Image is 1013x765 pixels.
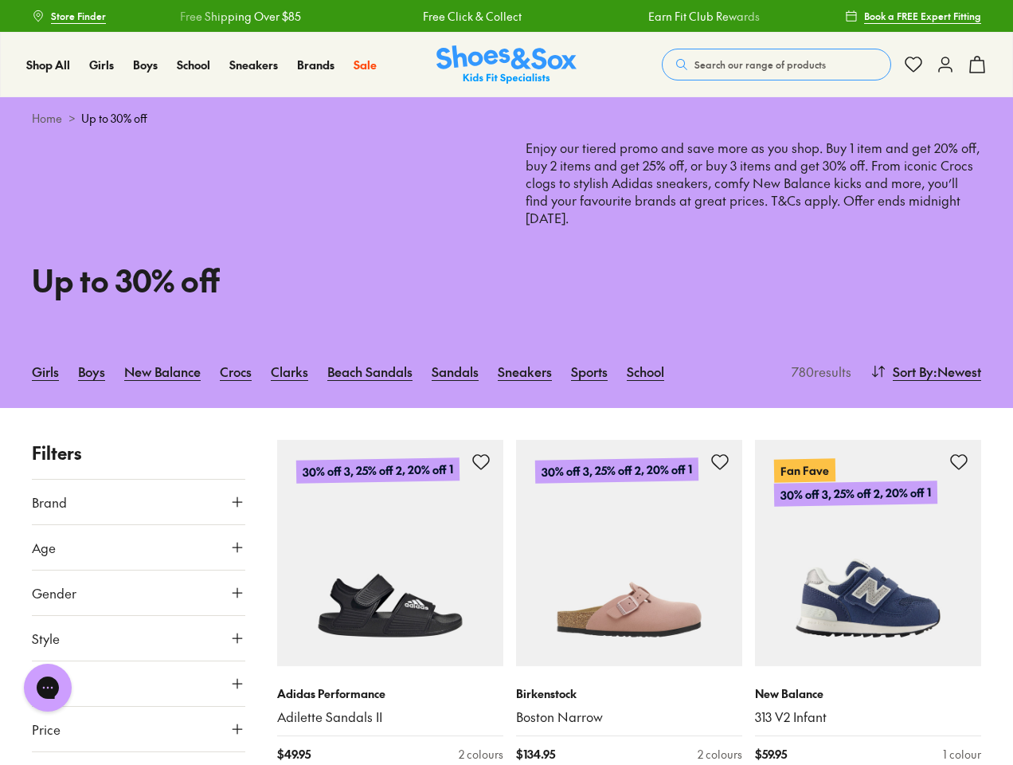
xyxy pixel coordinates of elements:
span: Brands [297,57,334,73]
a: Beach Sandals [327,354,413,389]
a: Girls [32,354,59,389]
a: New Balance [124,354,201,389]
a: Sale [354,57,377,73]
a: Fan Fave30% off 3, 25% off 2, 20% off 1 [755,440,981,666]
span: Shop All [26,57,70,73]
p: Adidas Performance [277,685,503,702]
span: Sale [354,57,377,73]
a: Girls [89,57,114,73]
span: Up to 30% off [81,110,147,127]
iframe: Gorgias live chat messenger [16,658,80,717]
span: : Newest [933,362,981,381]
a: Boys [133,57,158,73]
button: Colour [32,661,245,706]
a: Free Shipping Over $85 [180,8,301,25]
a: Shop All [26,57,70,73]
span: Style [32,629,60,648]
span: Sneakers [229,57,278,73]
a: Adilette Sandals II [277,708,503,726]
img: SNS_Logo_Responsive.svg [436,45,577,84]
p: New Balance [755,685,981,702]
span: Book a FREE Expert Fitting [864,9,981,23]
p: 30% off 3, 25% off 2, 20% off 1 [774,481,937,508]
h1: Up to 30% off [32,257,487,303]
div: 1 colour [943,746,981,763]
a: Free Click & Collect [423,8,522,25]
a: Store Finder [32,2,106,30]
a: Boys [78,354,105,389]
span: $ 134.95 [516,746,555,763]
span: Store Finder [51,9,106,23]
a: Sneakers [229,57,278,73]
p: Fan Fave [774,459,835,483]
span: Age [32,538,56,557]
a: Sports [571,354,608,389]
a: Book a FREE Expert Fitting [845,2,981,30]
span: Price [32,720,61,739]
span: School [177,57,210,73]
p: Enjoy our tiered promo and save more as you shop. Buy 1 item and get 20% off, buy 2 items and get... [526,139,981,296]
span: Gender [32,583,76,602]
button: Search our range of products [662,49,891,80]
a: 30% off 3, 25% off 2, 20% off 1 [277,440,503,666]
a: 30% off 3, 25% off 2, 20% off 1 [516,440,742,666]
a: 313 V2 Infant [755,708,981,726]
a: Sneakers [498,354,552,389]
button: Style [32,616,245,661]
button: Age [32,525,245,570]
span: Boys [133,57,158,73]
a: School [177,57,210,73]
p: 780 results [785,362,851,381]
button: Sort By:Newest [870,354,981,389]
span: Sort By [893,362,933,381]
button: Gender [32,571,245,615]
a: Sandals [432,354,479,389]
p: Birkenstock [516,685,742,702]
div: 2 colours [459,746,503,763]
a: Shoes & Sox [436,45,577,84]
a: School [627,354,664,389]
span: Brand [32,492,67,512]
button: Brand [32,480,245,524]
span: $ 59.95 [755,746,787,763]
span: $ 49.95 [277,746,311,763]
p: 30% off 3, 25% off 2, 20% off 1 [535,458,698,484]
a: Earn Fit Club Rewards [647,8,759,25]
p: 30% off 3, 25% off 2, 20% off 1 [296,458,460,484]
div: > [32,110,981,127]
a: Boston Narrow [516,708,742,726]
span: Search our range of products [694,57,826,72]
button: Price [32,707,245,751]
a: Brands [297,57,334,73]
p: Filters [32,440,245,466]
a: Clarks [271,354,308,389]
a: Home [32,110,62,127]
span: Girls [89,57,114,73]
div: 2 colours [698,746,742,763]
a: Crocs [220,354,252,389]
